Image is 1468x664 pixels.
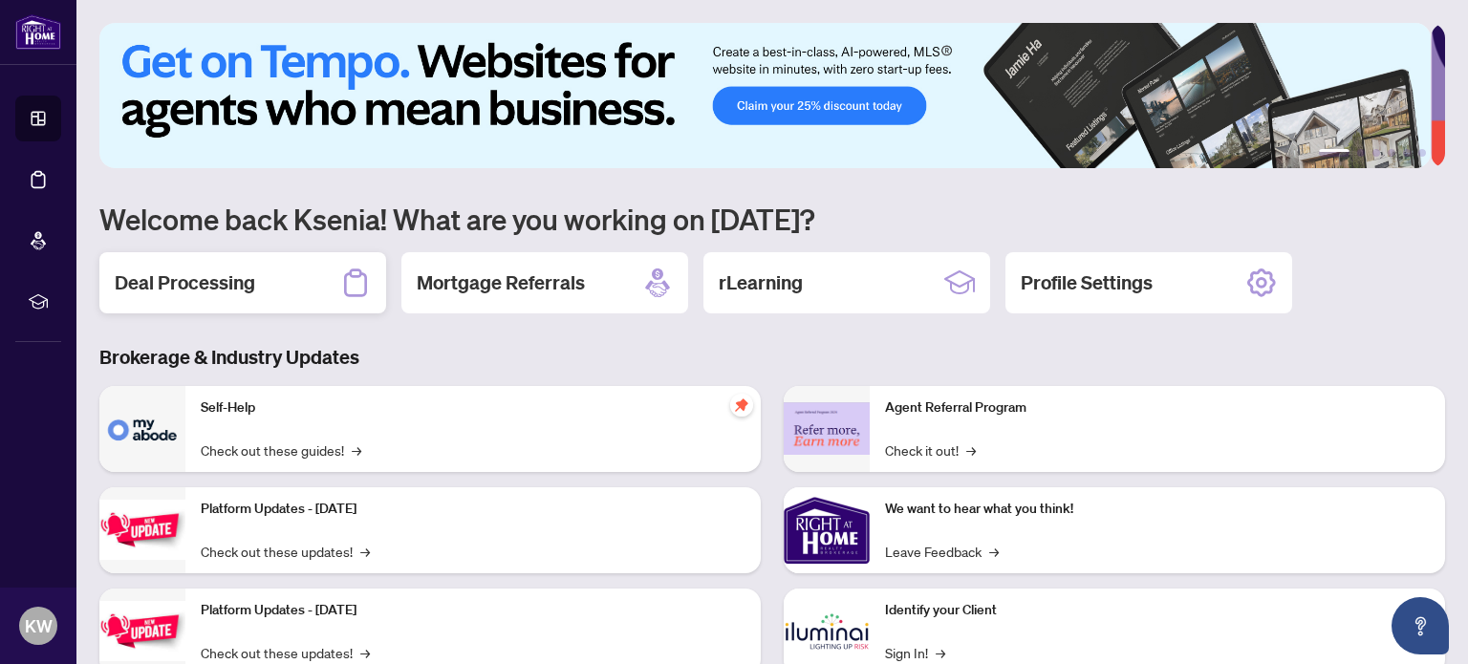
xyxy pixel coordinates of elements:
p: Platform Updates - [DATE] [201,499,745,520]
a: Sign In!→ [885,642,945,663]
span: → [360,541,370,562]
button: 5 [1403,149,1411,157]
span: KW [25,612,53,639]
img: logo [15,14,61,50]
a: Check out these updates!→ [201,642,370,663]
span: → [360,642,370,663]
img: Platform Updates - July 21, 2025 [99,500,185,560]
span: pushpin [730,394,753,417]
button: 1 [1319,149,1349,157]
img: Slide 0 [99,23,1431,168]
button: 2 [1357,149,1365,157]
span: → [989,541,999,562]
button: 3 [1372,149,1380,157]
p: Agent Referral Program [885,397,1430,418]
h2: rLearning [719,269,803,296]
p: Platform Updates - [DATE] [201,600,745,621]
h2: Deal Processing [115,269,255,296]
span: → [352,439,361,461]
button: 4 [1388,149,1395,157]
img: Agent Referral Program [784,402,870,455]
p: Self-Help [201,397,745,418]
button: 6 [1418,149,1426,157]
img: Platform Updates - July 8, 2025 [99,601,185,661]
button: Open asap [1392,597,1449,654]
a: Check out these updates!→ [201,541,370,562]
h2: Mortgage Referrals [417,269,585,296]
img: Self-Help [99,386,185,472]
h1: Welcome back Ksenia! What are you working on [DATE]? [99,201,1445,237]
a: Check it out!→ [885,439,976,461]
p: We want to hear what you think! [885,499,1430,520]
img: We want to hear what you think! [784,487,870,573]
a: Check out these guides!→ [201,439,361,461]
p: Identify your Client [885,600,1430,621]
span: → [966,439,976,461]
h2: Profile Settings [1021,269,1153,296]
a: Leave Feedback→ [885,541,999,562]
span: → [936,642,945,663]
h3: Brokerage & Industry Updates [99,344,1445,371]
